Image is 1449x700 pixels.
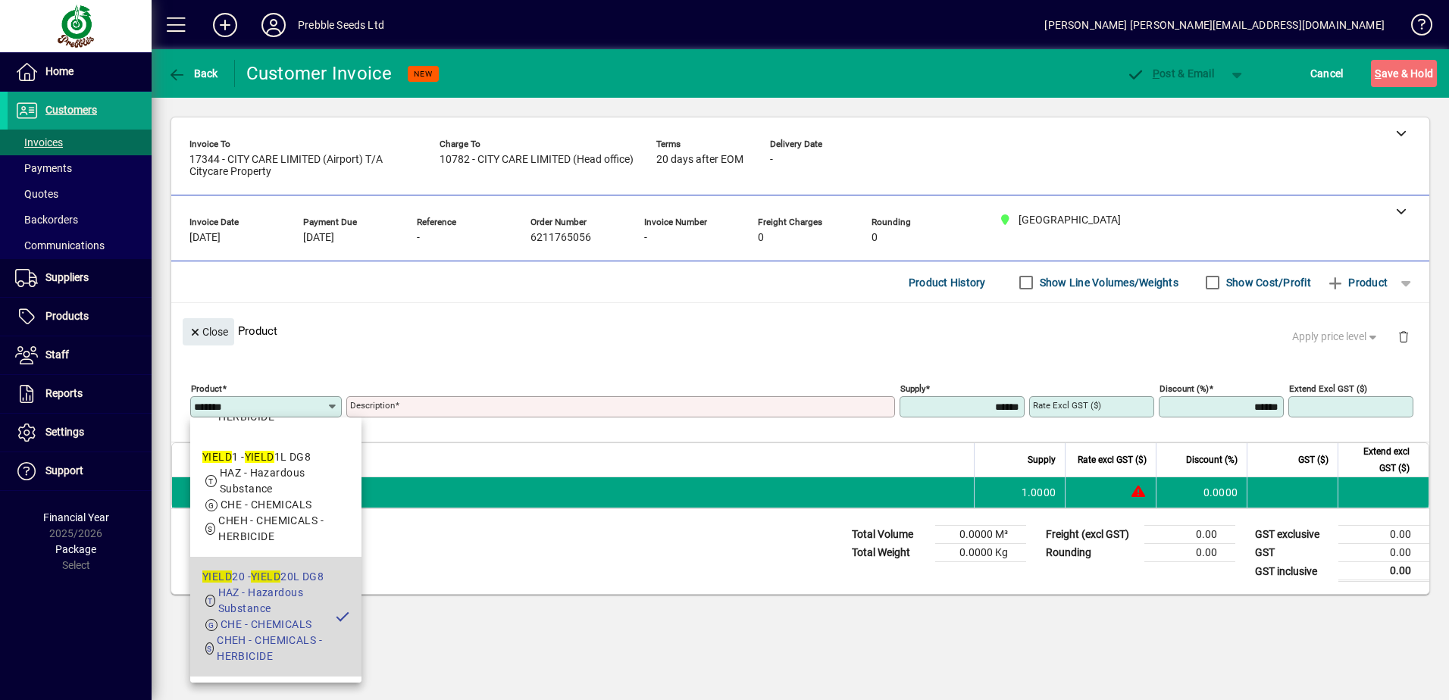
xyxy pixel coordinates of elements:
[644,232,647,244] span: -
[189,232,221,244] span: [DATE]
[283,452,329,468] span: Description
[1223,275,1311,290] label: Show Cost/Profit
[1160,383,1209,394] mat-label: Discount (%)
[152,60,235,87] app-page-header-button: Back
[191,383,222,394] mat-label: Product
[900,383,925,394] mat-label: Supply
[1298,452,1329,468] span: GST ($)
[844,544,935,562] td: Total Weight
[1037,275,1178,290] label: Show Line Volumes/Weights
[8,53,152,91] a: Home
[1126,67,1214,80] span: ost & Email
[45,348,69,361] span: Staff
[1033,400,1101,411] mat-label: Rate excl GST ($)
[1338,544,1429,562] td: 0.00
[246,61,393,86] div: Customer Invoice
[8,181,152,207] a: Quotes
[45,271,89,283] span: Suppliers
[230,452,248,468] span: Item
[1338,526,1429,544] td: 0.00
[15,162,72,174] span: Payments
[55,543,96,555] span: Package
[15,239,105,252] span: Communications
[1307,60,1347,87] button: Cancel
[179,324,238,338] app-page-header-button: Close
[8,259,152,297] a: Suppliers
[45,426,84,438] span: Settings
[1038,544,1144,562] td: Rounding
[530,232,591,244] span: 6211765056
[1186,452,1238,468] span: Discount (%)
[909,270,986,295] span: Product History
[1153,67,1160,80] span: P
[872,232,878,244] span: 0
[171,303,1429,358] div: Product
[844,526,935,544] td: Total Volume
[1144,526,1235,544] td: 0.00
[303,232,334,244] span: [DATE]
[8,130,152,155] a: Invoices
[8,155,152,181] a: Payments
[770,154,773,166] span: -
[1289,383,1367,394] mat-label: Extend excl GST ($)
[298,13,384,37] div: Prebble Seeds Ltd
[1385,318,1422,355] button: Delete
[1119,60,1222,87] button: Post & Email
[1375,67,1381,80] span: S
[1247,544,1338,562] td: GST
[189,320,228,345] span: Close
[1292,329,1380,345] span: Apply price level
[45,464,83,477] span: Support
[201,11,249,39] button: Add
[15,214,78,226] span: Backorders
[1371,60,1437,87] button: Save & Hold
[45,104,97,116] span: Customers
[1400,3,1430,52] a: Knowledge Base
[8,414,152,452] a: Settings
[1156,477,1247,508] td: 0.0000
[8,375,152,413] a: Reports
[1247,562,1338,581] td: GST inclusive
[1028,452,1056,468] span: Supply
[183,318,234,345] button: Close
[1038,526,1144,544] td: Freight (excl GST)
[45,310,89,322] span: Products
[45,65,74,77] span: Home
[903,269,992,296] button: Product History
[15,188,58,200] span: Quotes
[1286,323,1386,351] button: Apply price level
[440,154,634,166] span: 10782 - CITY CARE LIMITED (Head office)
[164,60,222,87] button: Back
[935,544,1026,562] td: 0.0000 Kg
[189,154,417,178] span: 17344 - CITY CARE LIMITED (Airport) T/A Citycare Property
[8,207,152,233] a: Backorders
[8,336,152,374] a: Staff
[350,400,395,411] mat-label: Description
[15,136,63,148] span: Invoices
[8,298,152,336] a: Products
[1044,13,1385,37] div: [PERSON_NAME] [PERSON_NAME][EMAIL_ADDRESS][DOMAIN_NAME]
[247,484,264,501] span: CHRISTCHURCH
[1144,544,1235,562] td: 0.00
[758,232,764,244] span: 0
[167,67,218,80] span: Back
[45,387,83,399] span: Reports
[43,511,109,523] span: Financial Year
[1078,452,1147,468] span: Rate excl GST ($)
[935,526,1026,544] td: 0.0000 M³
[414,69,433,79] span: NEW
[1310,61,1344,86] span: Cancel
[656,154,743,166] span: 20 days after EOM
[8,233,152,258] a: Communications
[1022,485,1056,500] span: 1.0000
[1385,330,1422,343] app-page-header-button: Delete
[1375,61,1433,86] span: ave & Hold
[1347,443,1410,477] span: Extend excl GST ($)
[417,232,420,244] span: -
[249,11,298,39] button: Profile
[8,452,152,490] a: Support
[1247,526,1338,544] td: GST exclusive
[1338,562,1429,581] td: 0.00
